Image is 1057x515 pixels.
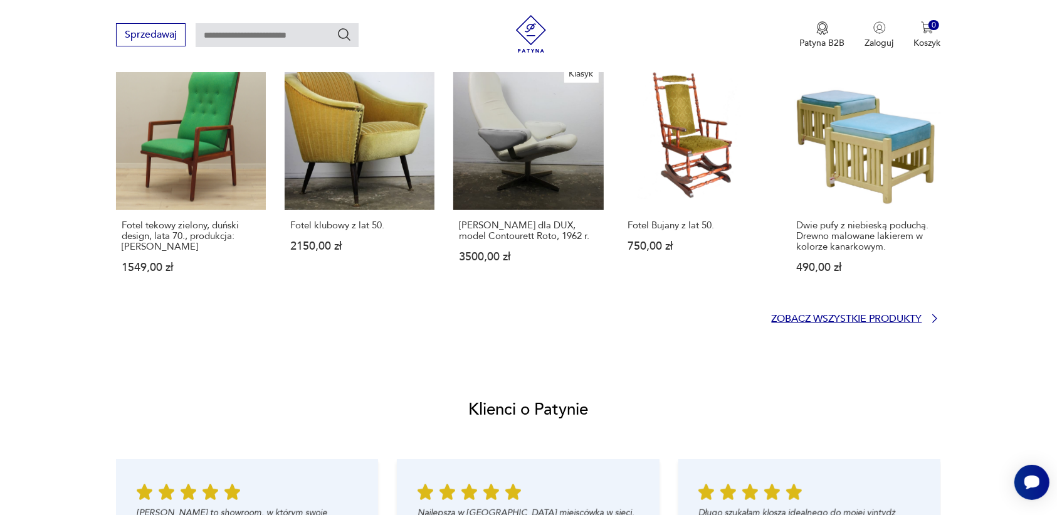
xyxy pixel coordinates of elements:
[628,220,767,231] p: Fotel Bujany z lat 50.
[800,21,845,49] a: Ikona medaluPatyna B2B
[699,484,715,500] img: Ikona gwiazdy
[914,21,941,49] button: 0Koszyk
[439,484,455,500] img: Ikona gwiazdy
[865,21,894,49] button: Zaloguj
[116,31,186,40] a: Sprzedawaj
[337,27,352,42] button: Szukaj
[459,252,597,262] p: 3500,00 zł
[800,37,845,49] p: Patyna B2B
[914,37,941,49] p: Koszyk
[469,399,589,420] h2: Klienci o Patynie
[137,484,152,500] img: Ikona gwiazdy
[202,484,218,500] img: Ikona gwiazdy
[921,21,933,34] img: Ikona koszyka
[628,241,767,252] p: 750,00 zł
[505,484,521,500] img: Ikona gwiazdy
[290,241,429,252] p: 2150,00 zł
[797,262,935,273] p: 490,00 zł
[873,21,886,34] img: Ikonka użytkownika
[743,484,759,500] img: Ikona gwiazdy
[928,20,939,31] div: 0
[791,60,941,297] a: Dwie pufy z niebieską poduchą. Drewno malowane lakierem w kolorze kanarkowym.Dwie pufy z niebiesk...
[865,37,894,49] p: Zaloguj
[116,60,266,297] a: Fotel tekowy zielony, duński design, lata 70., produkcja: DaniaFotel tekowy zielony, duński desig...
[797,220,935,252] p: Dwie pufy z niebieską poduchą. Drewno malowane lakierem w kolorze kanarkowym.
[461,484,477,500] img: Ikona gwiazdy
[116,23,186,46] button: Sprzedawaj
[181,484,196,500] img: Ikona gwiazdy
[816,21,829,35] img: Ikona medalu
[800,21,845,49] button: Patyna B2B
[290,220,429,231] p: Fotel klubowy z lat 50.
[623,60,772,297] a: Fotel Bujany z lat 50.Fotel Bujany z lat 50.750,00 zł
[224,484,240,500] img: Ikona gwiazdy
[459,220,597,242] p: [PERSON_NAME] dla DUX, model Contourett Roto, 1962 r.
[772,315,922,323] p: Zobacz wszystkie produkty
[453,60,603,297] a: KlasykAlf Svensson dla DUX, model Contourett Roto, 1962 r.[PERSON_NAME] dla DUX, model Contourett...
[512,15,550,53] img: Patyna - sklep z meblami i dekoracjami vintage
[772,312,941,325] a: Zobacz wszystkie produkty
[765,484,781,500] img: Ikona gwiazdy
[1014,465,1049,500] iframe: Smartsupp widget button
[122,220,260,252] p: Fotel tekowy zielony, duński design, lata 70., produkcja: [PERSON_NAME]
[122,262,260,273] p: 1549,00 zł
[418,484,433,500] img: Ikona gwiazdy
[159,484,174,500] img: Ikona gwiazdy
[787,484,802,500] img: Ikona gwiazdy
[483,484,499,500] img: Ikona gwiazdy
[721,484,737,500] img: Ikona gwiazdy
[285,60,434,297] a: Fotel klubowy z lat 50.Fotel klubowy z lat 50.2150,00 zł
